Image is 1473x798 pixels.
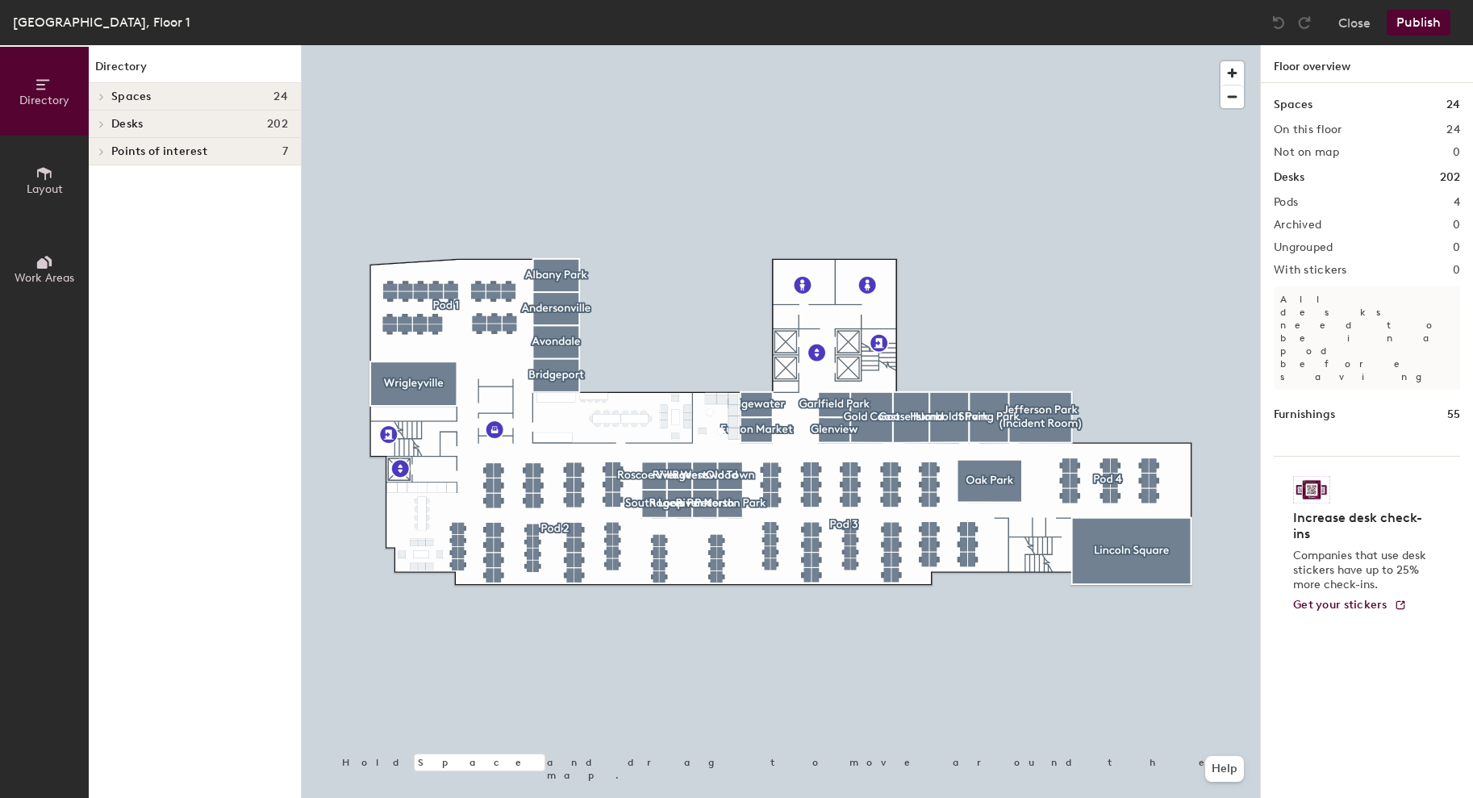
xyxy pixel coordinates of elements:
[282,145,288,158] span: 7
[1296,15,1312,31] img: Redo
[1293,476,1330,503] img: Sticker logo
[273,90,288,103] span: 24
[267,118,288,131] span: 202
[1274,406,1335,424] h1: Furnishings
[1454,196,1460,209] h2: 4
[1293,549,1431,592] p: Companies that use desk stickers have up to 25% more check-ins.
[1274,169,1304,186] h1: Desks
[1453,219,1460,232] h2: 0
[111,145,207,158] span: Points of interest
[1440,169,1460,186] h1: 202
[1274,219,1321,232] h2: Archived
[27,182,63,196] span: Layout
[1274,241,1333,254] h2: Ungrouped
[1387,10,1450,36] button: Publish
[1293,599,1407,612] a: Get your stickers
[1293,510,1431,542] h4: Increase desk check-ins
[1293,598,1387,612] span: Get your stickers
[15,271,74,285] span: Work Areas
[1453,241,1460,254] h2: 0
[1274,146,1339,159] h2: Not on map
[1274,96,1312,114] h1: Spaces
[111,90,152,103] span: Spaces
[1274,196,1298,209] h2: Pods
[1447,406,1460,424] h1: 55
[19,94,69,107] span: Directory
[1261,45,1473,83] h1: Floor overview
[1205,756,1244,782] button: Help
[1274,286,1460,390] p: All desks need to be in a pod before saving
[1453,146,1460,159] h2: 0
[1446,96,1460,114] h1: 24
[111,118,143,131] span: Desks
[1274,123,1342,136] h2: On this floor
[13,12,190,32] div: [GEOGRAPHIC_DATA], Floor 1
[89,58,301,83] h1: Directory
[1338,10,1371,36] button: Close
[1274,264,1347,277] h2: With stickers
[1446,123,1460,136] h2: 24
[1271,15,1287,31] img: Undo
[1453,264,1460,277] h2: 0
